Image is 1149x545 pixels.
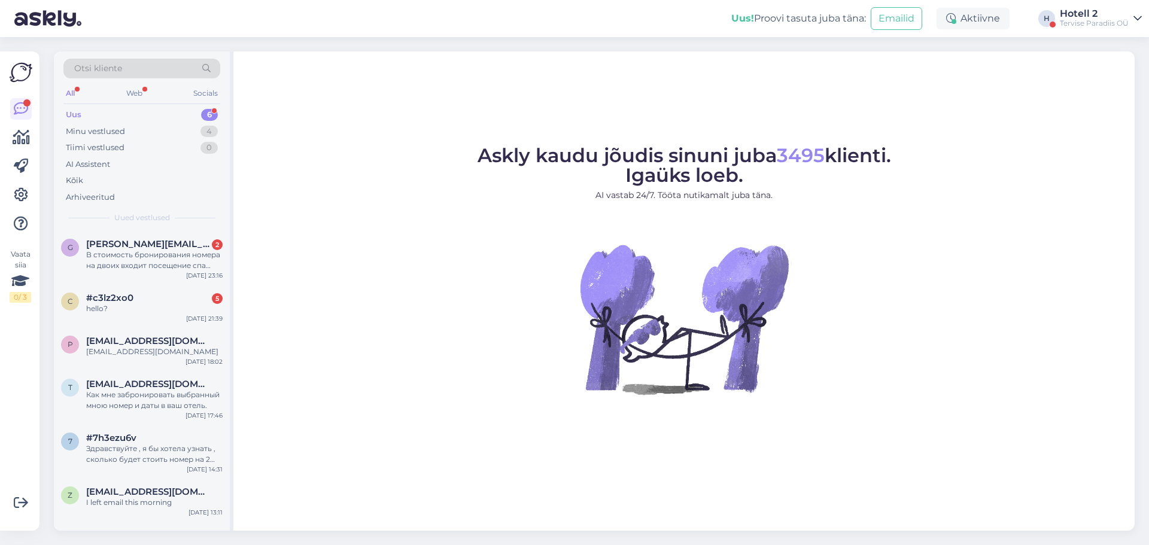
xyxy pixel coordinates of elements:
[576,211,792,427] img: No Chat active
[186,411,223,420] div: [DATE] 17:46
[66,142,124,154] div: Tiimi vestlused
[189,508,223,517] div: [DATE] 13:11
[66,191,115,203] div: Arhiveeritud
[114,212,170,223] span: Uued vestlused
[86,486,211,497] span: z-e-w-a@inbox.lv
[86,303,223,314] div: hello?
[68,383,72,392] span: t
[777,144,825,167] span: 3495
[68,437,72,446] span: 7
[1060,9,1129,19] div: Hotell 2
[68,491,72,500] span: z
[212,293,223,304] div: 5
[86,293,133,303] span: #c3lz2xo0
[66,126,125,138] div: Minu vestlused
[212,239,223,250] div: 2
[731,11,866,26] div: Proovi tasuta juba täna:
[187,465,223,474] div: [DATE] 14:31
[86,346,223,357] div: [EMAIL_ADDRESS][DOMAIN_NAME]
[10,292,31,303] div: 0 / 3
[124,86,145,101] div: Web
[10,61,32,84] img: Askly Logo
[200,142,218,154] div: 0
[10,249,31,303] div: Vaata siia
[66,159,110,170] div: AI Assistent
[86,249,223,271] div: В стоимость бронирования номера на двоих входит посещение спа центра?
[86,379,211,389] span: tanja142@inbox.lv
[201,109,218,121] div: 6
[86,336,211,346] span: plejada@list.ru
[731,13,754,24] b: Uus!
[200,126,218,138] div: 4
[937,8,1010,29] div: Aktiivne
[186,357,223,366] div: [DATE] 18:02
[871,7,922,30] button: Emailid
[86,497,223,508] div: I left email this morning
[86,389,223,411] div: Как мне забронировать выбранный мною номер и даты в ваш отель.
[66,175,83,187] div: Kõik
[66,109,81,121] div: Uus
[68,243,73,252] span: g
[191,86,220,101] div: Socials
[86,239,211,249] span: galina.shlehta@gmail.com
[186,271,223,280] div: [DATE] 23:16
[63,86,77,101] div: All
[1060,9,1142,28] a: Hotell 2Tervise Paradiis OÜ
[1060,19,1129,28] div: Tervise Paradiis OÜ
[86,443,223,465] div: Здравствуйте , я бы хотела узнать , сколько будет стоить номер на 2 человек на 2 ночи на 02.09- 0...
[68,340,73,349] span: p
[74,62,122,75] span: Otsi kliente
[478,144,891,187] span: Askly kaudu jõudis sinuni juba klienti. Igaüks loeb.
[68,297,73,306] span: c
[1038,10,1055,27] div: H
[86,433,136,443] span: #7h3ezu6v
[186,314,223,323] div: [DATE] 21:39
[478,189,891,202] p: AI vastab 24/7. Tööta nutikamalt juba täna.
